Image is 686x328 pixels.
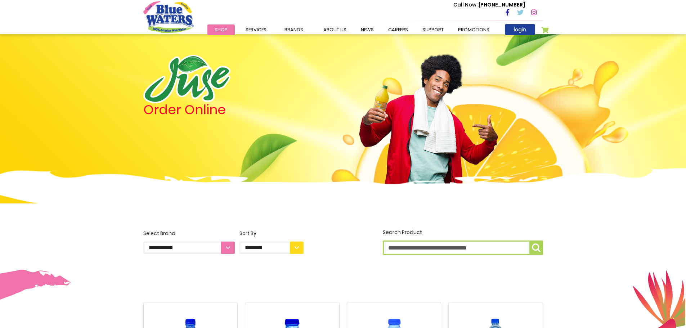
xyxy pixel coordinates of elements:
[383,229,543,255] label: Search Product
[143,230,235,254] label: Select Brand
[505,24,535,35] a: login
[381,24,415,35] a: careers
[143,103,304,116] h4: Order Online
[354,24,381,35] a: News
[453,1,479,8] span: Call Now :
[246,26,266,33] span: Services
[529,241,543,255] button: Search Product
[239,242,304,254] select: Sort By
[284,26,303,33] span: Brands
[415,24,451,35] a: support
[383,241,543,255] input: Search Product
[358,41,499,196] img: man.png
[316,24,354,35] a: about us
[143,55,230,103] img: logo
[215,26,228,33] span: Shop
[451,24,497,35] a: Promotions
[143,242,235,254] select: Select Brand
[143,1,194,33] a: store logo
[532,243,541,252] img: search-icon.png
[453,1,525,9] p: [PHONE_NUMBER]
[239,230,304,237] div: Sort By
